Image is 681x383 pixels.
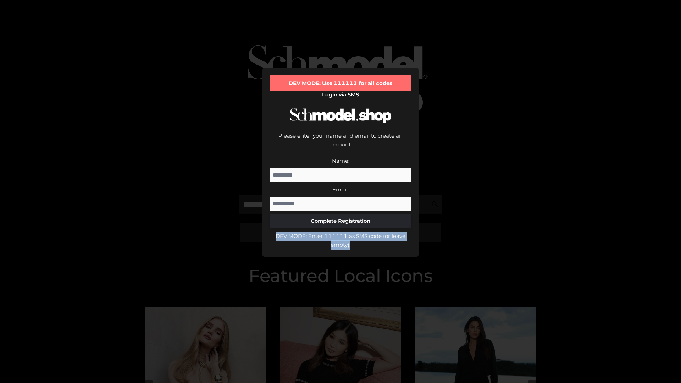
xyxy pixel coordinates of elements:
h2: Login via SMS [270,91,411,98]
label: Name: [332,157,349,164]
label: Email: [332,186,349,193]
button: Complete Registration [270,214,411,228]
div: Please enter your name and email to create an account. [270,131,411,156]
div: DEV MODE: Use 111111 for all codes [270,75,411,91]
img: Schmodel Logo [287,101,394,129]
div: DEV MODE: Enter 111111 as SMS code (or leave empty). [270,232,411,250]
